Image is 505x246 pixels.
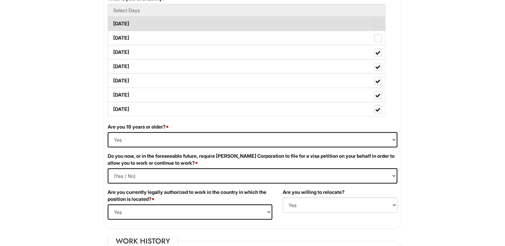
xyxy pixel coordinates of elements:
h5: Select Days [113,8,380,13]
label: Are you willing to relocate? [283,189,345,196]
label: [DATE] [108,59,385,73]
label: [DATE] [108,102,385,116]
label: Do you now, or in the foreseeable future, require [PERSON_NAME] Corporation to file for a visa pe... [108,153,397,166]
select: (Yes / No) [108,132,397,147]
label: [DATE] [108,88,385,102]
select: (Yes / No) [108,168,397,183]
select: (Yes / No) [283,197,397,213]
label: [DATE] [108,74,385,88]
label: [DATE] [108,31,385,45]
label: [DATE] [108,17,385,31]
label: Are you currently legally authorized to work in the country in which the position is located? [108,189,272,203]
select: (Yes / No) [108,204,272,220]
label: Are you 18 years or older? [108,123,169,130]
label: [DATE] [108,45,385,59]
